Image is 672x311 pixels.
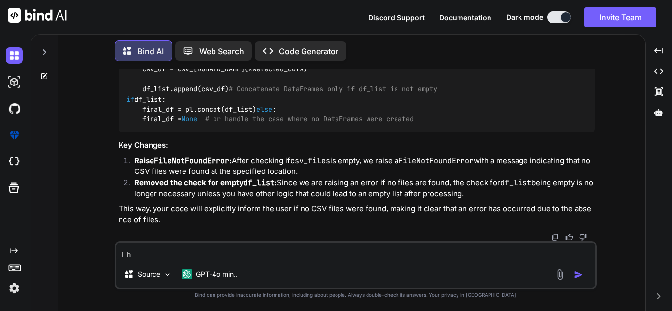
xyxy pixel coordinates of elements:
[6,280,23,297] img: settings
[199,45,244,57] p: Web Search
[279,45,338,57] p: Code Generator
[119,203,595,226] p: This way, your code will explicitly inform the user if no CSV files were found, making it clear t...
[163,270,172,279] img: Pick Models
[398,156,474,166] code: FileNotFoundError
[565,233,573,241] img: like
[115,291,597,299] p: Bind can provide inaccurate information, including about people. Always double-check its answers....
[439,12,491,23] button: Documentation
[368,12,425,23] button: Discord Support
[506,12,543,22] span: Dark mode
[500,178,531,188] code: df_list
[368,13,425,22] span: Discord Support
[182,269,192,279] img: GPT-4o mini
[256,105,272,113] span: else
[126,155,595,177] li: After checking if is empty, we raise a with a message indicating that no CSV files were found at ...
[137,45,164,57] p: Bind AI
[574,270,583,280] img: icon
[551,233,559,241] img: copy
[244,178,275,188] code: df_list
[116,243,595,260] textarea: I
[182,115,197,124] span: None
[6,100,23,117] img: githubDark
[290,156,330,166] code: csv_files
[439,13,491,22] span: Documentation
[134,178,277,187] strong: Removed the check for empty :
[584,7,656,27] button: Invite Team
[138,269,160,279] p: Source
[554,269,566,280] img: attachment
[196,269,238,279] p: GPT-4o min..
[126,95,134,104] span: if
[6,74,23,90] img: darkAi-studio
[205,115,414,124] span: # or handle the case where no DataFrames were created
[579,233,587,241] img: dislike
[6,153,23,170] img: cloudideIcon
[134,156,232,165] strong: Raise :
[6,127,23,143] img: premium
[119,140,595,151] h3: Key Changes:
[6,47,23,64] img: darkChat
[126,177,595,199] li: Since we are raising an error if no files are found, the check for being empty is no longer neces...
[229,85,437,94] span: # Concatenate DataFrames only if df_list is not empty
[154,156,229,166] code: FileNotFoundError
[8,8,67,23] img: Bind AI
